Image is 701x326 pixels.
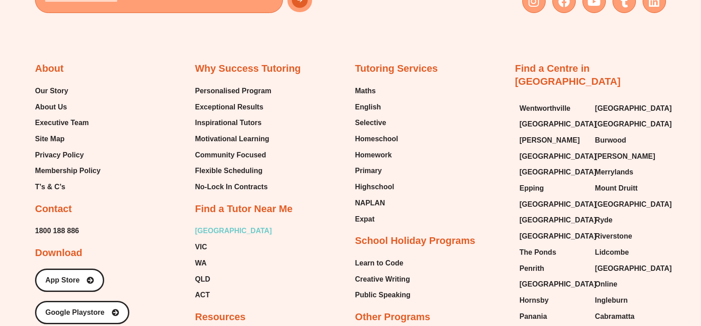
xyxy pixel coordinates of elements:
[520,102,586,115] a: Wentworthville
[35,132,101,146] a: Site Map
[35,84,101,98] a: Our Story
[195,203,292,216] h2: Find a Tutor Near Me
[195,180,268,194] span: No-Lock In Contracts
[195,273,210,286] span: QLD
[595,165,661,179] a: Merrylands
[355,164,382,178] span: Primary
[355,256,411,270] a: Learn to Code
[595,134,626,147] span: Burwood
[195,288,210,302] span: ACT
[520,246,556,259] span: The Ponds
[520,198,586,211] a: [GEOGRAPHIC_DATA]
[195,62,301,75] h2: Why Success Tutoring
[595,198,672,211] span: [GEOGRAPHIC_DATA]
[35,164,101,178] span: Membership Policy
[35,116,89,130] span: Executive Team
[45,277,79,284] span: App Store
[195,273,272,286] a: QLD
[515,63,621,87] a: Find a Centre in [GEOGRAPHIC_DATA]
[520,165,596,179] span: [GEOGRAPHIC_DATA]
[520,230,596,243] span: [GEOGRAPHIC_DATA]
[355,311,431,324] h2: Other Programs
[195,240,272,254] a: VIC
[35,100,67,114] span: About Us
[595,150,655,163] span: [PERSON_NAME]
[195,164,271,178] a: Flexible Scheduling
[355,164,398,178] a: Primary
[355,180,398,194] a: Highschool
[35,132,65,146] span: Site Map
[520,213,586,227] a: [GEOGRAPHIC_DATA]
[520,182,586,195] a: Epping
[195,288,272,302] a: ACT
[520,230,586,243] a: [GEOGRAPHIC_DATA]
[520,165,586,179] a: [GEOGRAPHIC_DATA]
[595,134,661,147] a: Burwood
[355,62,438,75] h2: Tutoring Services
[595,182,661,195] a: Mount Druitt
[520,278,586,291] a: [GEOGRAPHIC_DATA]
[595,150,661,163] a: [PERSON_NAME]
[520,117,596,131] span: [GEOGRAPHIC_DATA]
[195,256,207,270] span: WA
[595,213,661,227] a: Ryde
[195,240,207,254] span: VIC
[355,288,411,302] a: Public Speaking
[520,310,547,323] span: Panania
[355,148,398,162] a: Homework
[35,100,101,114] a: About Us
[355,116,386,130] span: Selective
[520,246,586,259] a: The Ponds
[355,148,392,162] span: Homework
[355,196,385,210] span: NAPLAN
[195,256,272,270] a: WA
[355,196,398,210] a: NAPLAN
[595,198,661,211] a: [GEOGRAPHIC_DATA]
[355,273,410,286] span: Creative Writing
[195,148,266,162] span: Community Focused
[195,116,271,130] a: Inspirational Tutors
[195,180,271,194] a: No-Lock In Contracts
[520,262,544,275] span: Penrith
[195,164,262,178] span: Flexible Scheduling
[595,117,661,131] a: [GEOGRAPHIC_DATA]
[355,84,398,98] a: Maths
[195,148,271,162] a: Community Focused
[195,100,271,114] a: Exceptional Results
[35,148,101,162] a: Privacy Policy
[520,278,596,291] span: [GEOGRAPHIC_DATA]
[595,165,633,179] span: Merrylands
[520,134,586,147] a: [PERSON_NAME]
[195,132,269,146] span: Motivational Learning
[355,235,476,248] h2: School Holiday Programs
[355,100,381,114] span: English
[195,84,271,98] a: Personalised Program
[595,102,672,115] span: [GEOGRAPHIC_DATA]
[520,134,580,147] span: [PERSON_NAME]
[520,198,596,211] span: [GEOGRAPHIC_DATA]
[195,224,272,238] a: [GEOGRAPHIC_DATA]
[35,269,104,292] a: App Store
[35,224,79,238] a: 1800 188 886
[520,294,549,307] span: Hornsby
[355,132,398,146] a: Homeschool
[195,132,271,146] a: Motivational Learning
[35,203,72,216] h2: Contact
[35,116,101,130] a: Executive Team
[355,84,376,98] span: Maths
[355,213,398,226] a: Expat
[520,182,544,195] span: Epping
[520,294,586,307] a: Hornsby
[35,84,68,98] span: Our Story
[195,100,263,114] span: Exceptional Results
[547,225,701,326] iframe: Chat Widget
[35,247,82,260] h2: Download
[595,117,672,131] span: [GEOGRAPHIC_DATA]
[520,150,586,163] a: [GEOGRAPHIC_DATA]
